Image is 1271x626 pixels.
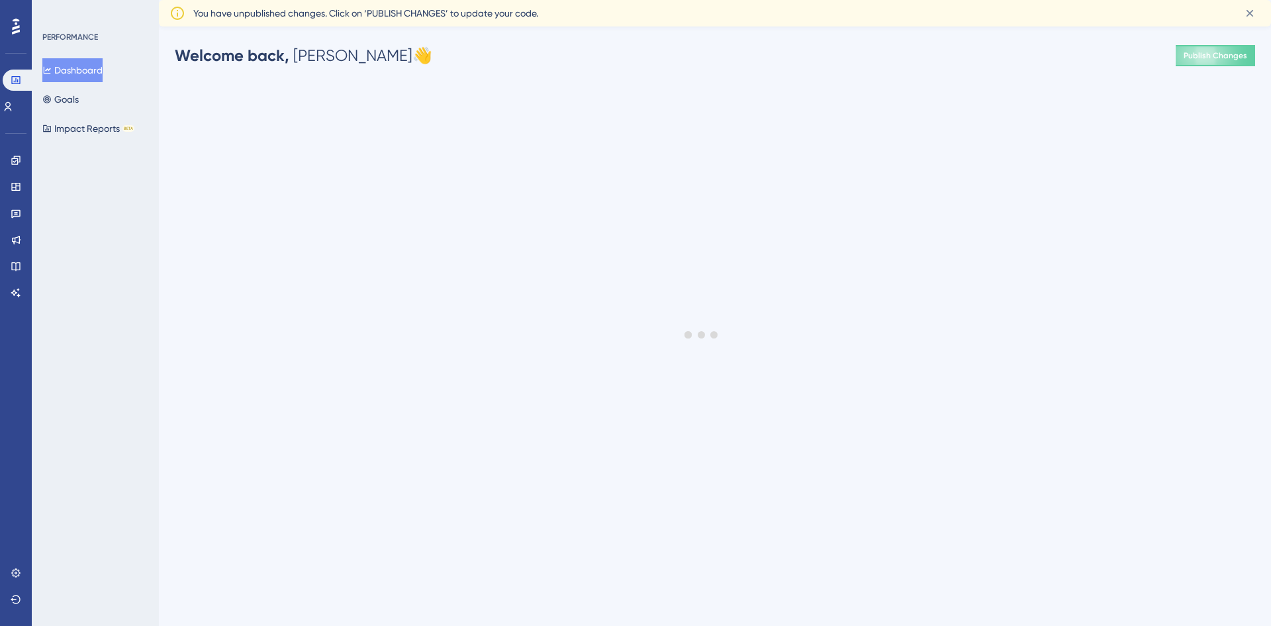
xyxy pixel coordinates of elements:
button: Publish Changes [1176,45,1255,66]
button: Goals [42,87,79,111]
span: Welcome back, [175,46,289,65]
button: Impact ReportsBETA [42,117,134,140]
div: [PERSON_NAME] 👋 [175,45,432,66]
span: You have unpublished changes. Click on ‘PUBLISH CHANGES’ to update your code. [193,5,538,21]
div: PERFORMANCE [42,32,98,42]
span: Publish Changes [1184,50,1247,61]
div: BETA [122,125,134,132]
button: Dashboard [42,58,103,82]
